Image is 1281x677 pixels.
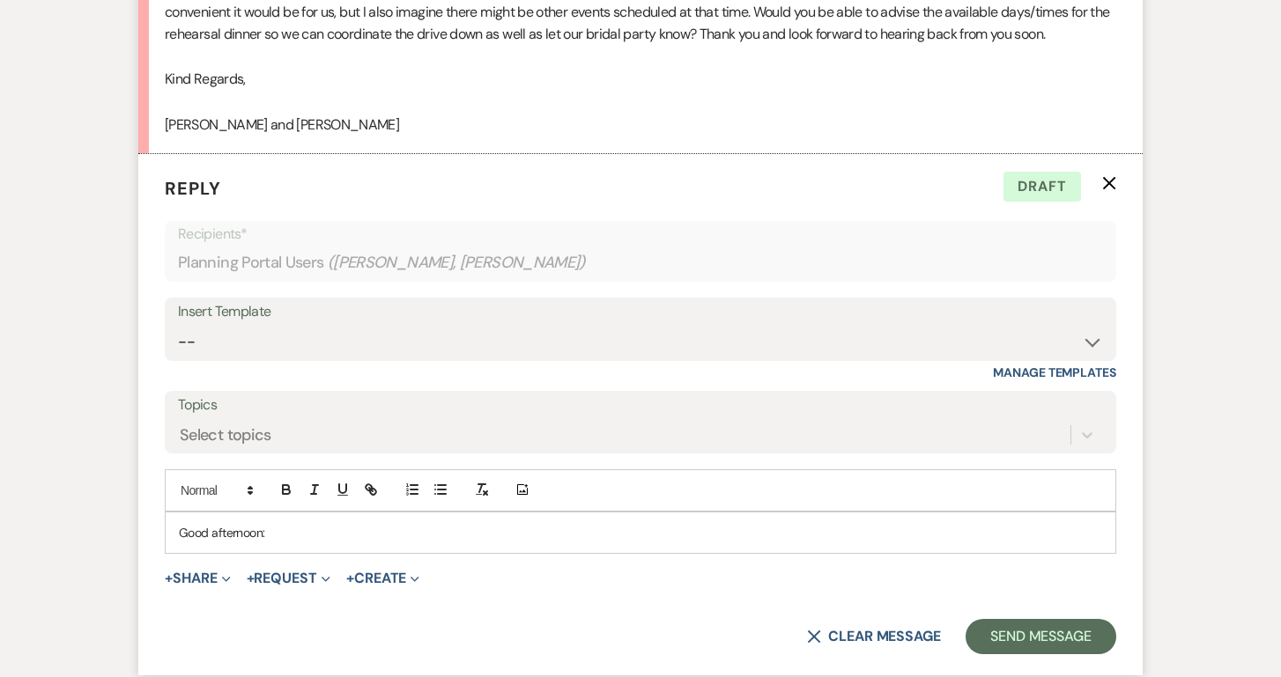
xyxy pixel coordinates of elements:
p: [PERSON_NAME] and [PERSON_NAME] [165,114,1116,136]
button: Share [165,571,231,585]
button: Clear message [807,629,941,644]
span: Reply [165,177,221,200]
div: Select topics [180,423,271,446]
button: Request [247,571,330,585]
div: Insert Template [178,299,1103,325]
p: Good afternoon: [179,523,1102,542]
span: + [165,571,173,585]
a: Manage Templates [993,364,1116,380]
button: Send Message [966,619,1116,654]
span: + [247,571,255,585]
span: ( [PERSON_NAME], [PERSON_NAME] ) [328,251,587,275]
span: + [346,571,354,585]
p: Recipients* [178,223,1103,246]
button: Create [346,571,419,585]
span: Draft [1003,172,1081,202]
p: Kind Regards, [165,68,1116,91]
div: Planning Portal Users [178,246,1103,280]
label: Topics [178,393,1103,418]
